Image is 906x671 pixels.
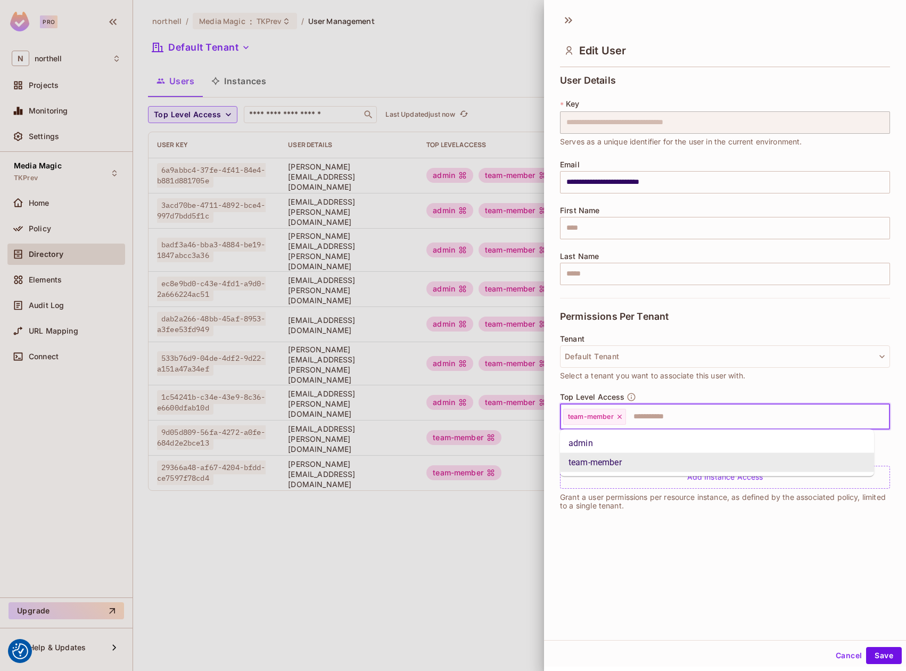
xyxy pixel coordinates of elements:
[560,370,745,382] span: Select a tenant you want to associate this user with.
[560,136,802,148] span: Serves as a unique identifier for the user in the current environment.
[560,311,669,322] span: Permissions Per Tenant
[560,335,584,343] span: Tenant
[831,647,866,664] button: Cancel
[560,252,599,261] span: Last Name
[579,44,626,57] span: Edit User
[560,466,890,489] div: Add Instance Access
[560,75,616,86] span: User Details
[884,415,886,417] button: Close
[560,434,874,453] li: admin
[12,643,28,659] img: Revisit consent button
[12,643,28,659] button: Consent Preferences
[560,160,580,169] span: Email
[566,100,579,108] span: Key
[560,345,890,368] button: Default Tenant
[560,493,890,510] p: Grant a user permissions per resource instance, as defined by the associated policy, limited to a...
[560,393,624,401] span: Top Level Access
[560,206,600,215] span: First Name
[866,647,902,664] button: Save
[568,413,614,421] span: team-member
[560,453,874,472] li: team-member
[563,409,626,425] div: team-member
